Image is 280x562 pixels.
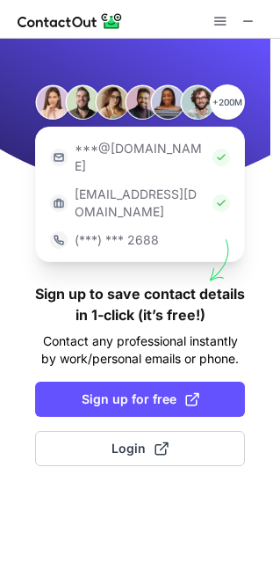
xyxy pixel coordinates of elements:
button: Login [35,431,245,466]
img: Person #6 [180,84,215,120]
img: Person #1 [35,84,70,120]
img: Check Icon [212,194,230,212]
p: ***@[DOMAIN_NAME] [75,140,205,175]
h1: Sign up to save contact details in 1-click (it’s free!) [35,283,245,325]
span: Sign up for free [82,390,199,408]
img: ContactOut v5.3.10 [18,11,123,32]
img: Person #3 [95,84,130,120]
img: Check Icon [212,149,230,166]
img: https://contactout.com/extension/app/static/media/login-work-icon.638a5007170bc45168077fde17b29a1... [50,194,68,212]
p: [EMAIL_ADDRESS][DOMAIN_NAME] [75,186,205,221]
button: Sign up for free [35,382,245,417]
img: https://contactout.com/extension/app/static/media/login-email-icon.f64bce713bb5cd1896fef81aa7b14a... [50,149,68,166]
p: +200M [210,84,245,120]
p: Contact any professional instantly by work/personal emails or phone. [35,332,245,368]
img: Person #5 [150,84,185,120]
span: Login [111,440,169,457]
img: Person #2 [65,84,100,120]
img: https://contactout.com/extension/app/static/media/login-phone-icon.bacfcb865e29de816d437549d7f4cb... [50,231,68,249]
img: Person #4 [125,84,160,120]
